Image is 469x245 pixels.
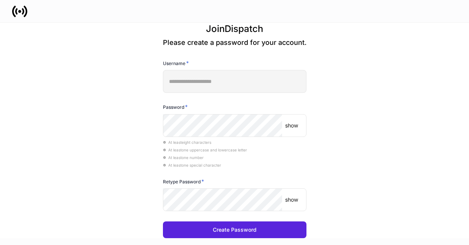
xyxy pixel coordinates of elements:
h6: Username [163,59,189,67]
span: At least one uppercase and lowercase letter [163,148,247,152]
button: Create Password [163,221,306,238]
div: Create Password [213,226,257,234]
p: show [285,196,298,204]
span: At least one special character [163,163,221,167]
h6: Password [163,103,188,111]
p: Please create a password for your account. [163,38,306,47]
span: At least one number [163,155,204,160]
h3: Join Dispatch [163,23,306,38]
span: At least eight characters [163,140,211,145]
h6: Retype Password [163,178,204,185]
p: show [285,122,298,129]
